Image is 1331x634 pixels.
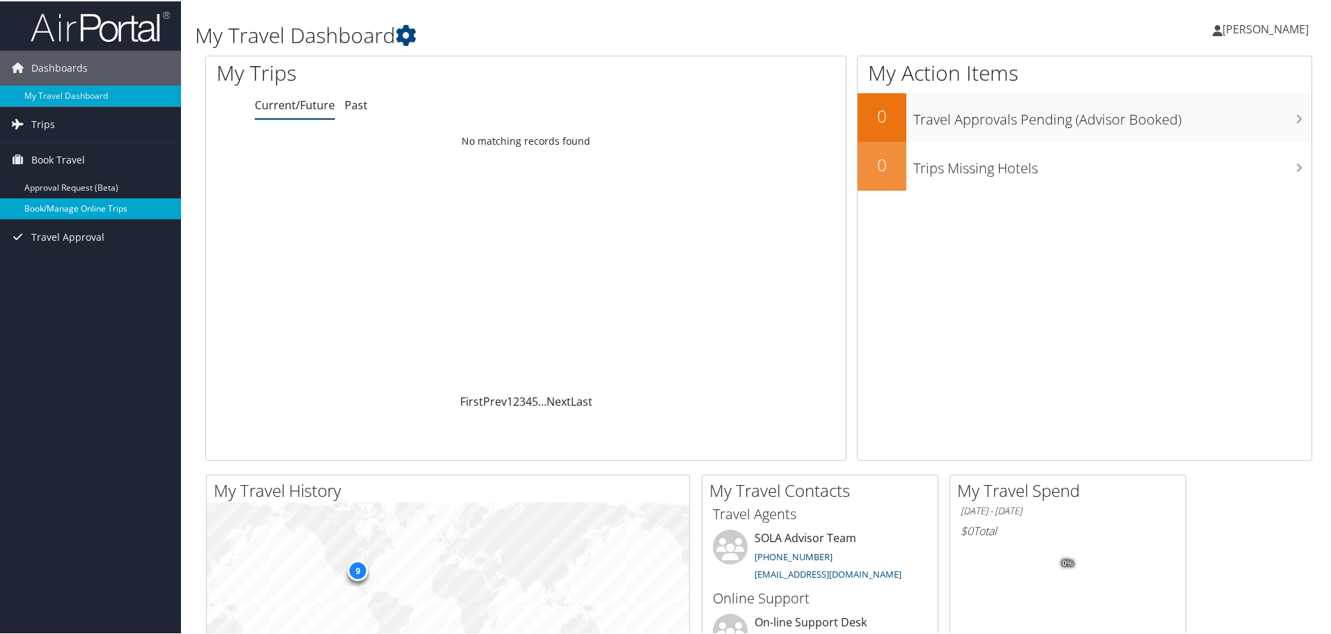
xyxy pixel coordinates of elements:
[1213,7,1323,49] a: [PERSON_NAME]
[460,393,483,408] a: First
[345,96,368,111] a: Past
[526,393,532,408] a: 4
[513,393,519,408] a: 2
[709,477,938,501] h2: My Travel Contacts
[31,141,85,176] span: Book Travel
[532,393,538,408] a: 5
[858,92,1312,141] a: 0Travel Approvals Pending (Advisor Booked)
[214,477,689,501] h2: My Travel History
[483,393,507,408] a: Prev
[913,102,1312,128] h3: Travel Approvals Pending (Advisor Booked)
[713,587,927,607] h3: Online Support
[255,96,335,111] a: Current/Future
[519,393,526,408] a: 3
[216,57,569,86] h1: My Trips
[961,522,1175,537] h6: Total
[706,528,934,585] li: SOLA Advisor Team
[713,503,927,523] h3: Travel Agents
[755,566,901,579] a: [EMAIL_ADDRESS][DOMAIN_NAME]
[913,150,1312,177] h3: Trips Missing Hotels
[347,559,368,580] div: 9
[961,522,973,537] span: $0
[31,106,55,141] span: Trips
[31,219,104,253] span: Travel Approval
[546,393,571,408] a: Next
[538,393,546,408] span: …
[755,549,833,562] a: [PHONE_NUMBER]
[507,393,513,408] a: 1
[858,103,906,127] h2: 0
[206,127,846,152] td: No matching records found
[858,57,1312,86] h1: My Action Items
[31,49,88,84] span: Dashboards
[858,141,1312,189] a: 0Trips Missing Hotels
[858,152,906,175] h2: 0
[31,9,170,42] img: airportal-logo.png
[195,19,947,49] h1: My Travel Dashboard
[571,393,592,408] a: Last
[1062,558,1073,566] tspan: 0%
[1222,20,1309,35] span: [PERSON_NAME]
[957,477,1186,501] h2: My Travel Spend
[961,503,1175,516] h6: [DATE] - [DATE]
